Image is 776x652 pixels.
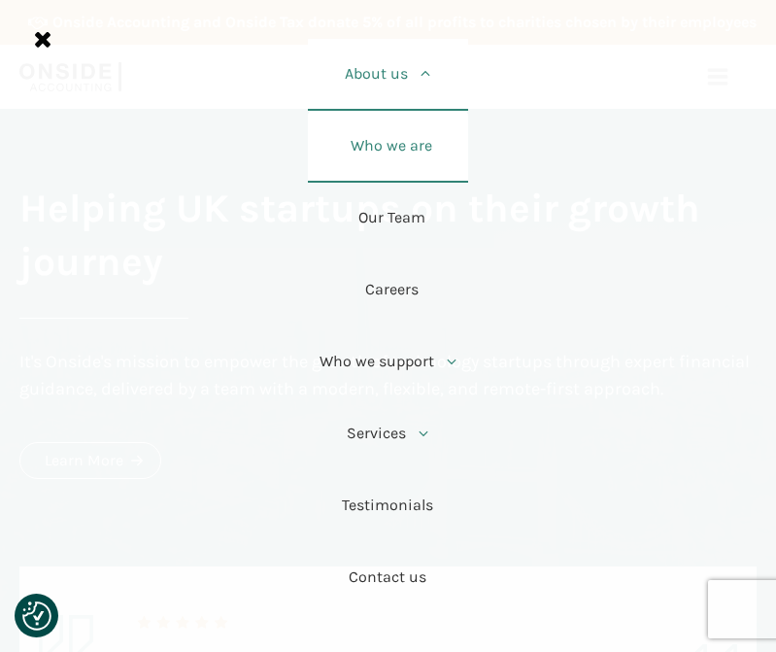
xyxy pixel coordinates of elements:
a: Who we are [308,111,468,183]
a: Who we support [308,326,468,398]
a: Contact us [308,542,468,614]
img: Revisit consent button [22,601,51,631]
a: Services [308,398,468,470]
a: Our Team [308,183,468,255]
a: About us [308,39,468,111]
button: Consent Preferences [22,601,51,631]
a: Testimonials [308,470,468,542]
a: Careers [308,255,468,326]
